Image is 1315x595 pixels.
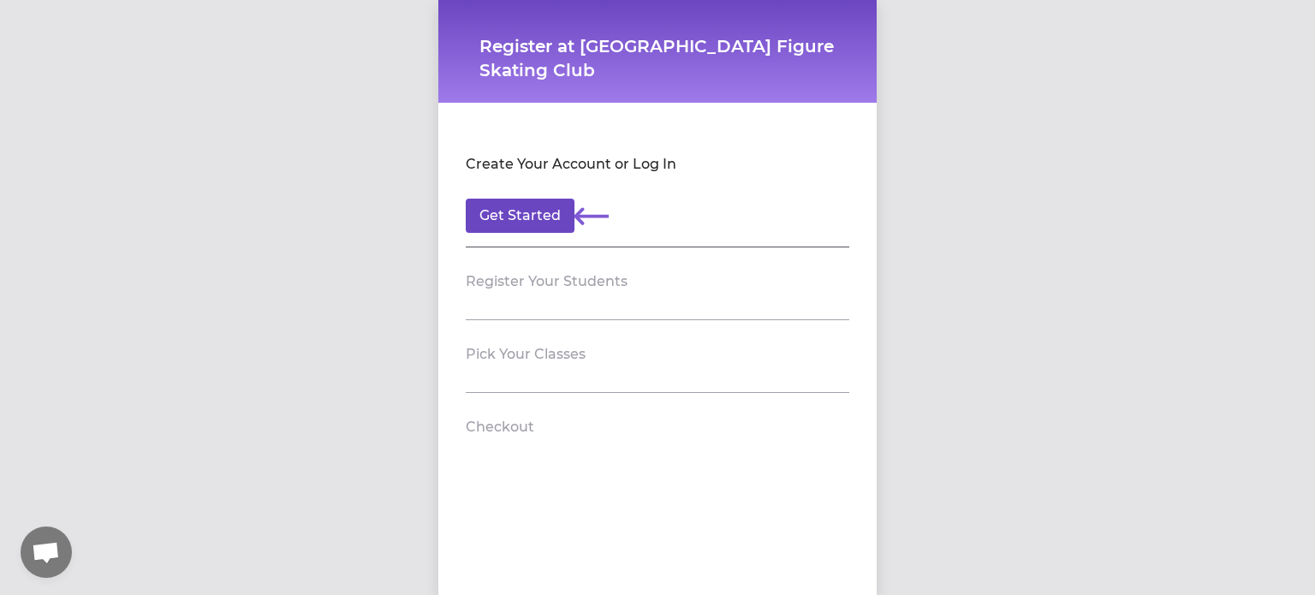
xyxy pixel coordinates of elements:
h2: Pick Your Classes [466,344,586,365]
h2: Checkout [466,417,534,437]
h2: Register Your Students [466,271,628,292]
h2: Create Your Account or Log In [466,154,676,175]
h1: Register at [GEOGRAPHIC_DATA] Figure Skating Club [479,34,836,82]
button: Get Started [466,199,574,233]
a: Open chat [21,527,72,578]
